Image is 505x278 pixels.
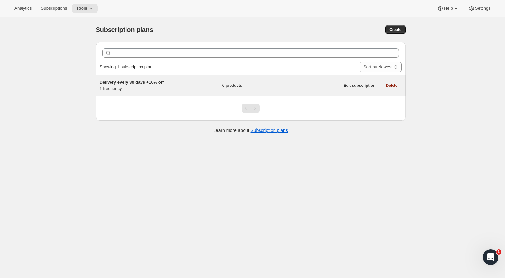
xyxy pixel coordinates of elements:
[72,4,98,13] button: Tools
[433,4,463,13] button: Help
[389,27,401,32] span: Create
[343,83,375,88] span: Edit subscription
[496,249,501,255] span: 1
[37,4,71,13] button: Subscriptions
[382,81,401,90] button: Delete
[96,26,153,33] span: Subscription plans
[222,82,242,89] a: 6 products
[213,127,288,134] p: Learn more about
[465,4,495,13] button: Settings
[475,6,491,11] span: Settings
[444,6,453,11] span: Help
[385,25,405,34] button: Create
[76,6,87,11] span: Tools
[483,249,498,265] iframe: Intercom live chat
[14,6,32,11] span: Analytics
[251,128,288,133] a: Subscription plans
[10,4,36,13] button: Analytics
[242,104,260,113] nav: Pagination
[386,83,397,88] span: Delete
[41,6,67,11] span: Subscriptions
[339,81,379,90] button: Edit subscription
[100,80,164,85] span: Delivery every 30 days +10% off
[100,64,153,69] span: Showing 1 subscription plan
[100,79,181,92] div: 1 frequency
